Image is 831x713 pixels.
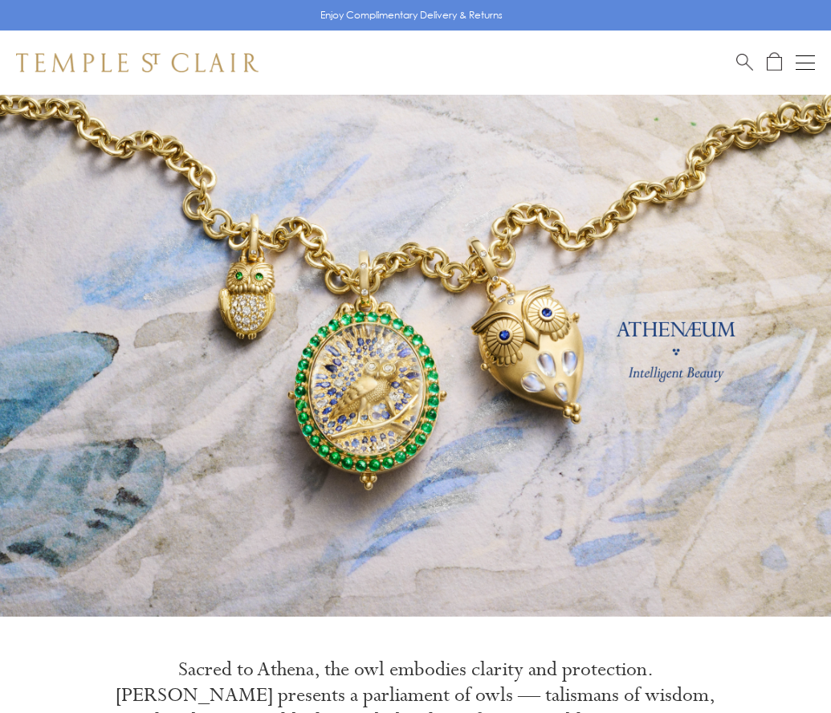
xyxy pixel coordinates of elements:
img: Temple St. Clair [16,53,259,72]
a: Open Shopping Bag [767,52,782,72]
a: Search [736,52,753,72]
p: Enjoy Complimentary Delivery & Returns [320,7,503,23]
button: Open navigation [796,53,815,72]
